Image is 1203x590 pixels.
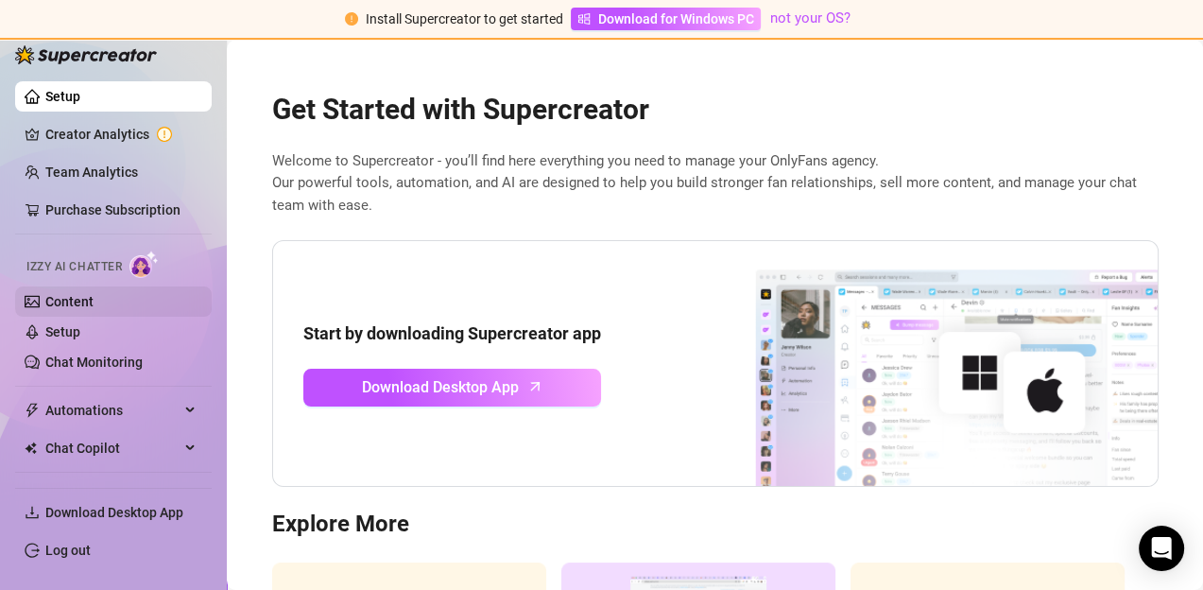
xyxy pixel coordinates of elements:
[45,433,180,463] span: Chat Copilot
[25,442,37,455] img: Chat Copilot
[45,395,180,425] span: Automations
[129,251,159,278] img: AI Chatter
[45,165,138,180] a: Team Analytics
[577,12,591,26] span: windows
[272,150,1159,217] span: Welcome to Supercreator - you’ll find here everything you need to manage your OnlyFans agency. Ou...
[45,505,183,520] span: Download Desktop App
[25,505,40,520] span: download
[524,375,546,397] span: arrow-up
[571,8,761,30] a: Download for Windows PC
[15,45,157,64] img: logo-BBDzfeDw.svg
[303,369,601,407] a: Download Desktop Apparrow-up
[272,92,1159,128] h2: Get Started with Supercreator
[598,9,754,29] span: Download for Windows PC
[685,241,1158,487] img: download app
[45,543,91,558] a: Log out
[45,324,80,339] a: Setup
[303,323,601,343] strong: Start by downloading Supercreator app
[26,258,122,276] span: Izzy AI Chatter
[362,375,519,399] span: Download Desktop App
[1139,526,1184,571] div: Open Intercom Messenger
[345,12,358,26] span: exclamation-circle
[366,11,563,26] span: Install Supercreator to get started
[25,403,40,418] span: thunderbolt
[45,355,143,370] a: Chat Monitoring
[272,510,1159,540] h3: Explore More
[45,119,197,149] a: Creator Analytics exclamation-circle
[45,294,94,309] a: Content
[770,9,851,26] a: not your OS?
[45,195,197,225] a: Purchase Subscription
[45,89,80,104] a: Setup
